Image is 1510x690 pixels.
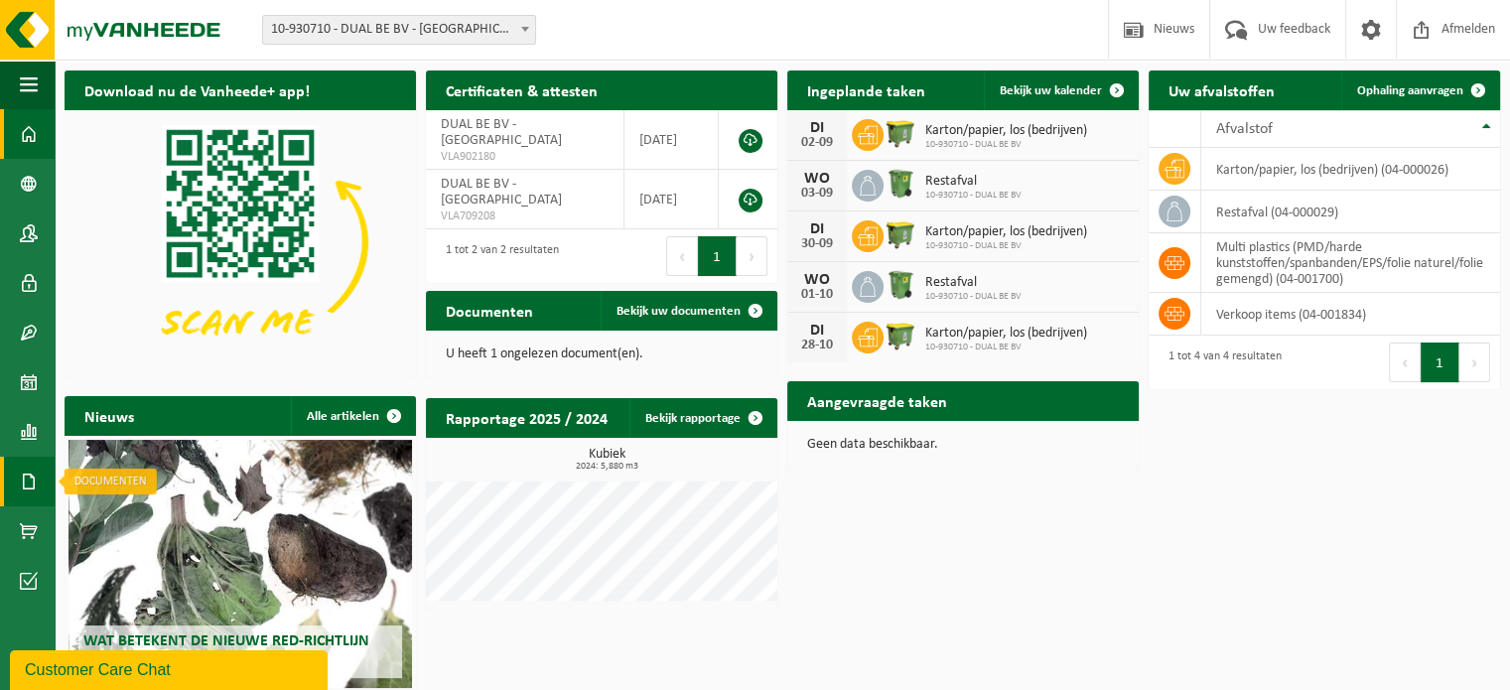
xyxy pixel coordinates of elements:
span: 10-930710 - DUAL BE BV - DENDERMONDE [262,15,536,45]
span: 10-930710 - DUAL BE BV - DENDERMONDE [263,16,535,44]
h2: Ingeplande taken [787,70,945,109]
span: 10-930710 - DUAL BE BV [925,139,1087,151]
button: Previous [1389,343,1421,382]
div: WO [797,171,837,187]
iframe: chat widget [10,646,332,690]
img: WB-1100-HPE-GN-50 [884,116,917,150]
td: [DATE] [624,170,719,229]
p: U heeft 1 ongelezen document(en). [446,347,757,361]
span: 10-930710 - DUAL BE BV [925,240,1087,252]
button: Next [737,236,767,276]
td: restafval (04-000029) [1201,191,1500,233]
span: DUAL BE BV - [GEOGRAPHIC_DATA] [441,117,562,148]
div: 30-09 [797,237,837,251]
div: 1 tot 2 van 2 resultaten [436,234,559,278]
td: verkoop items (04-001834) [1201,293,1500,336]
span: Ophaling aanvragen [1357,84,1463,97]
div: 03-09 [797,187,837,201]
span: 10-930710 - DUAL BE BV [925,291,1022,303]
span: Bekijk uw documenten [617,305,741,318]
a: Bekijk rapportage [629,398,775,438]
img: WB-0370-HPE-GN-50 [884,268,917,302]
span: Wat betekent de nieuwe RED-richtlijn voor u als klant? [83,633,369,668]
div: 1 tot 4 van 4 resultaten [1159,341,1282,384]
button: Previous [666,236,698,276]
button: Next [1459,343,1490,382]
div: DI [797,221,837,237]
span: 10-930710 - DUAL BE BV [925,342,1087,353]
img: Download de VHEPlus App [65,110,416,374]
span: Karton/papier, los (bedrijven) [925,224,1087,240]
td: multi plastics (PMD/harde kunststoffen/spanbanden/EPS/folie naturel/folie gemengd) (04-001700) [1201,233,1500,293]
h2: Certificaten & attesten [426,70,618,109]
h2: Nieuws [65,396,154,435]
h2: Rapportage 2025 / 2024 [426,398,627,437]
span: DUAL BE BV - [GEOGRAPHIC_DATA] [441,177,562,207]
a: Alle artikelen [291,396,414,436]
span: VLA709208 [441,208,609,224]
img: WB-1100-HPE-GN-50 [884,319,917,352]
span: 2024: 5,880 m3 [436,462,777,472]
h2: Download nu de Vanheede+ app! [65,70,330,109]
span: VLA902180 [441,149,609,165]
img: WB-1100-HPE-GN-50 [884,217,917,251]
span: Afvalstof [1216,121,1273,137]
p: Geen data beschikbaar. [807,438,1119,452]
div: DI [797,323,837,339]
img: WB-0370-HPE-GN-50 [884,167,917,201]
div: 02-09 [797,136,837,150]
span: Restafval [925,174,1022,190]
div: 28-10 [797,339,837,352]
h2: Aangevraagde taken [787,381,967,420]
a: Ophaling aanvragen [1341,70,1498,110]
span: 10-930710 - DUAL BE BV [925,190,1022,202]
button: 1 [1421,343,1459,382]
a: Bekijk uw documenten [601,291,775,331]
td: karton/papier, los (bedrijven) (04-000026) [1201,148,1500,191]
div: WO [797,272,837,288]
span: Bekijk uw kalender [1000,84,1102,97]
a: Wat betekent de nieuwe RED-richtlijn voor u als klant? [69,440,413,688]
div: 01-10 [797,288,837,302]
span: Restafval [925,275,1022,291]
h3: Kubiek [436,448,777,472]
span: Karton/papier, los (bedrijven) [925,326,1087,342]
div: DI [797,120,837,136]
a: Bekijk uw kalender [984,70,1137,110]
span: Karton/papier, los (bedrijven) [925,123,1087,139]
h2: Uw afvalstoffen [1149,70,1295,109]
h2: Documenten [426,291,553,330]
button: 1 [698,236,737,276]
td: [DATE] [624,110,719,170]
